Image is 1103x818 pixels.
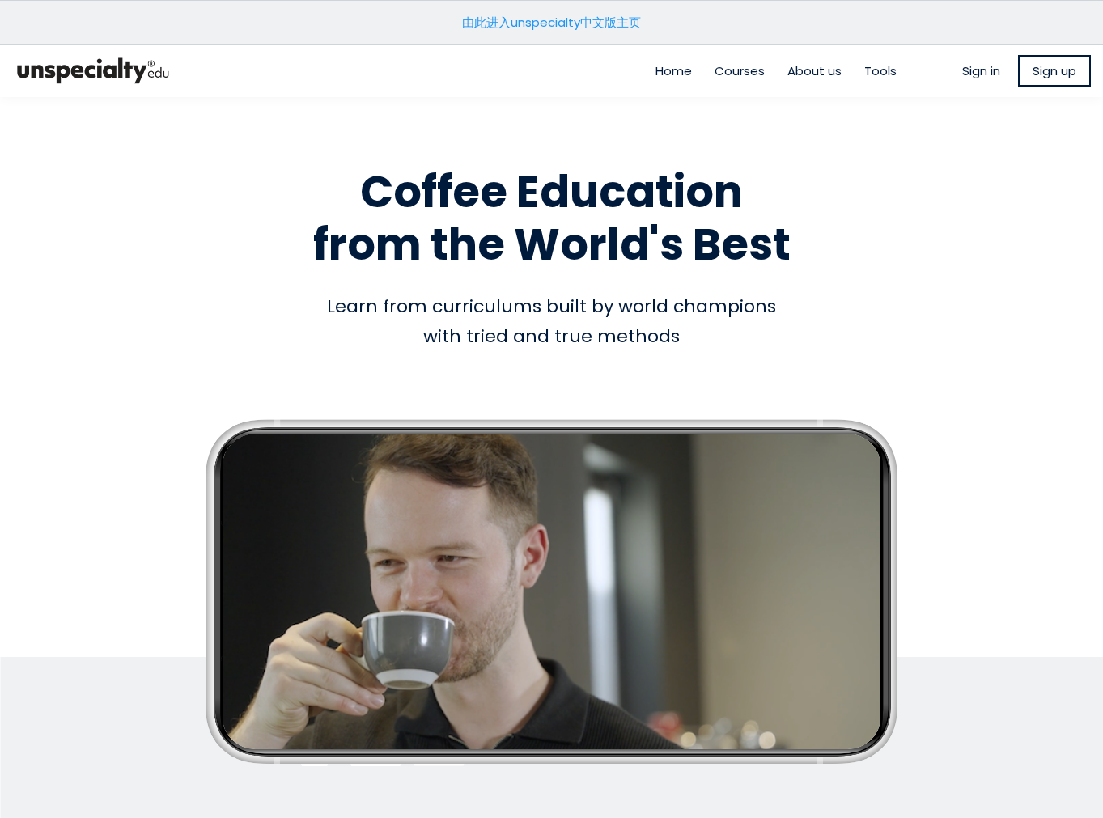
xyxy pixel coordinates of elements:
[91,166,1013,271] h1: Coffee Education from the World's Best
[1018,55,1091,87] a: Sign up
[787,61,842,80] a: About us
[715,61,765,80] a: Courses
[962,61,1000,80] a: Sign in
[91,291,1013,352] div: Learn from curriculums built by world champions with tried and true methods
[12,51,174,91] img: bc390a18feecddb333977e298b3a00a1.png
[1033,61,1076,80] span: Sign up
[655,61,692,80] a: Home
[462,14,641,31] a: 由此进入unspecialty中文版主页
[864,61,897,80] a: Tools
